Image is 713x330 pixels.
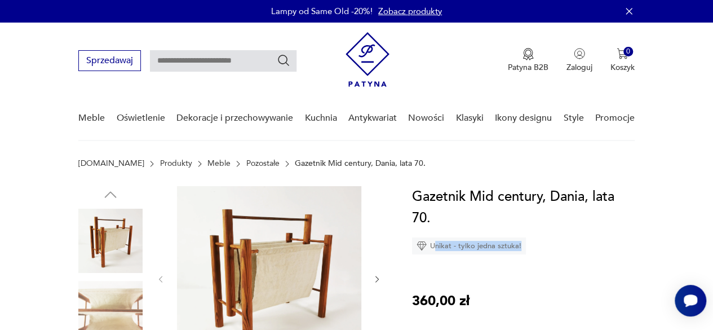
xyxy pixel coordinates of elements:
[574,48,585,59] img: Ikonka użytkownika
[675,285,706,316] iframe: Smartsupp widget button
[566,62,592,73] p: Zaloguj
[412,186,635,229] h1: Gazetnik Mid century, Dania, lata 70.
[623,47,633,56] div: 0
[417,241,427,251] img: Ikona diamentu
[508,48,548,73] button: Patyna B2B
[160,159,192,168] a: Produkty
[610,62,635,73] p: Koszyk
[271,6,373,17] p: Lampy od Same Old -20%!
[563,96,583,140] a: Style
[412,237,526,254] div: Unikat - tylko jedna sztuka!
[246,159,280,168] a: Pozostałe
[348,96,397,140] a: Antykwariat
[78,209,143,273] img: Zdjęcie produktu Gazetnik Mid century, Dania, lata 70.
[495,96,552,140] a: Ikony designu
[456,96,484,140] a: Klasyki
[295,159,426,168] p: Gazetnik Mid century, Dania, lata 70.
[78,50,141,71] button: Sprzedawaj
[78,58,141,65] a: Sprzedawaj
[176,96,293,140] a: Dekoracje i przechowywanie
[595,96,635,140] a: Promocje
[78,96,105,140] a: Meble
[617,48,628,59] img: Ikona koszyka
[346,32,389,87] img: Patyna - sklep z meblami i dekoracjami vintage
[610,48,635,73] button: 0Koszyk
[78,159,144,168] a: [DOMAIN_NAME]
[378,6,442,17] a: Zobacz produkty
[508,48,548,73] a: Ikona medaluPatyna B2B
[408,96,444,140] a: Nowości
[304,96,336,140] a: Kuchnia
[566,48,592,73] button: Zaloguj
[207,159,231,168] a: Meble
[412,291,470,312] p: 360,00 zł
[508,62,548,73] p: Patyna B2B
[522,48,534,60] img: Ikona medalu
[277,54,290,67] button: Szukaj
[117,96,165,140] a: Oświetlenie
